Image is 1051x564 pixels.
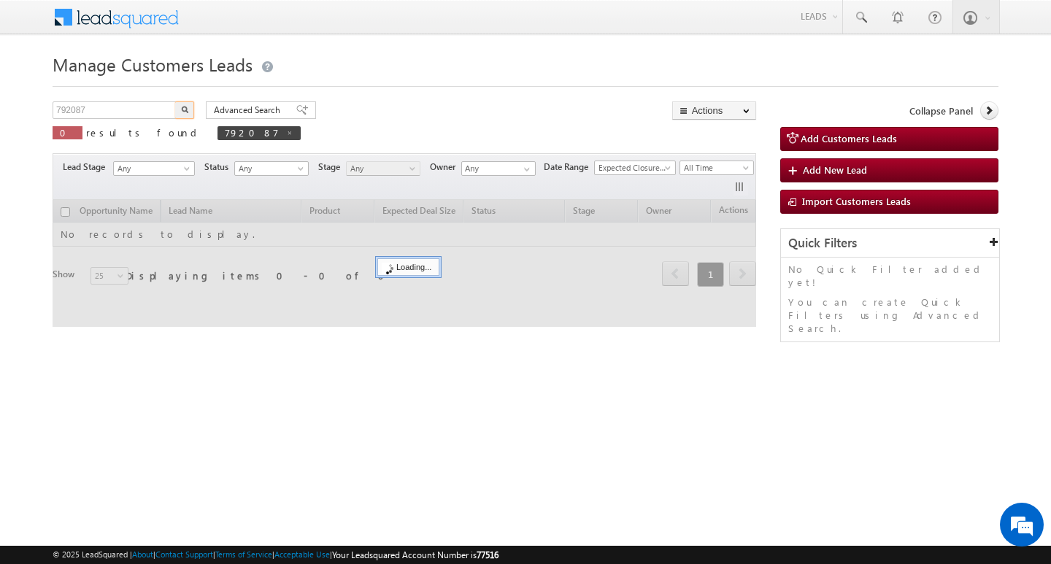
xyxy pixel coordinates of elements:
[544,161,594,174] span: Date Range
[781,229,999,258] div: Quick Filters
[114,162,190,175] span: Any
[60,126,75,139] span: 0
[346,161,420,176] a: Any
[132,549,153,559] a: About
[430,161,461,174] span: Owner
[225,126,279,139] span: 792087
[234,161,309,176] a: Any
[204,161,234,174] span: Status
[235,162,304,175] span: Any
[516,162,534,177] a: Show All Items
[801,132,897,144] span: Add Customers Leads
[680,161,754,175] a: All Time
[461,161,536,176] input: Type to Search
[672,101,756,120] button: Actions
[214,104,285,117] span: Advanced Search
[53,548,498,562] span: © 2025 LeadSquared | | | | |
[788,295,992,335] p: You can create Quick Filters using Advanced Search.
[803,163,867,176] span: Add New Lead
[215,549,272,559] a: Terms of Service
[377,258,439,276] div: Loading...
[802,195,911,207] span: Import Customers Leads
[86,126,202,139] span: results found
[155,549,213,559] a: Contact Support
[347,162,416,175] span: Any
[594,161,676,175] a: Expected Closure Date
[53,53,253,76] span: Manage Customers Leads
[788,263,992,289] p: No Quick Filter added yet!
[909,104,973,117] span: Collapse Panel
[477,549,498,560] span: 77516
[113,161,195,176] a: Any
[595,161,671,174] span: Expected Closure Date
[274,549,330,559] a: Acceptable Use
[332,549,498,560] span: Your Leadsquared Account Number is
[680,161,750,174] span: All Time
[181,106,188,113] img: Search
[63,161,111,174] span: Lead Stage
[318,161,346,174] span: Stage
